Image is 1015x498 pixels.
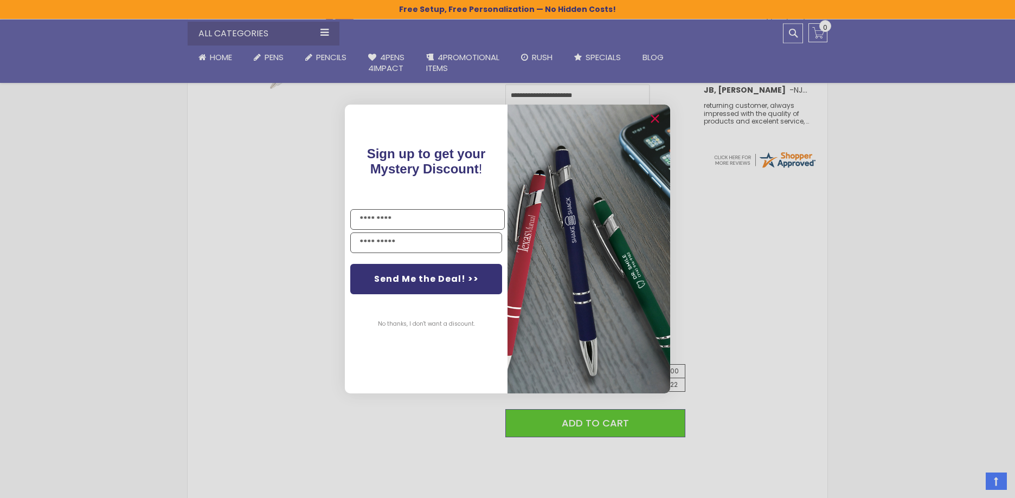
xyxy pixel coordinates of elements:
[367,146,486,176] span: !
[926,469,1015,498] iframe: Google Customer Reviews
[372,311,480,338] button: No thanks, I don't want a discount.
[507,105,670,393] img: 081b18bf-2f98-4675-a917-09431eb06994.jpeg
[350,264,502,294] button: Send Me the Deal! >>
[367,146,486,176] span: Sign up to get your Mystery Discount
[350,232,502,253] input: YOUR EMAIL
[646,110,664,127] button: Close dialog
